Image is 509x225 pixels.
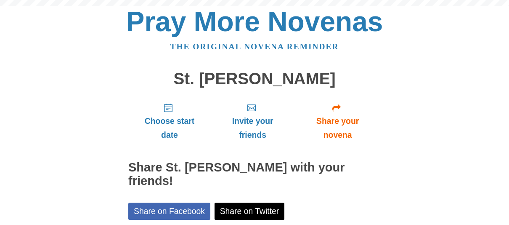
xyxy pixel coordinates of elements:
[170,42,339,51] a: The original novena reminder
[219,114,286,142] span: Invite your friends
[128,161,381,188] h2: Share St. [PERSON_NAME] with your friends!
[303,114,372,142] span: Share your novena
[128,96,211,146] a: Choose start date
[137,114,202,142] span: Choose start date
[211,96,294,146] a: Invite your friends
[294,96,381,146] a: Share your novena
[128,203,210,220] a: Share on Facebook
[128,70,381,88] h1: St. [PERSON_NAME]
[126,6,383,37] a: Pray More Novenas
[215,203,285,220] a: Share on Twitter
